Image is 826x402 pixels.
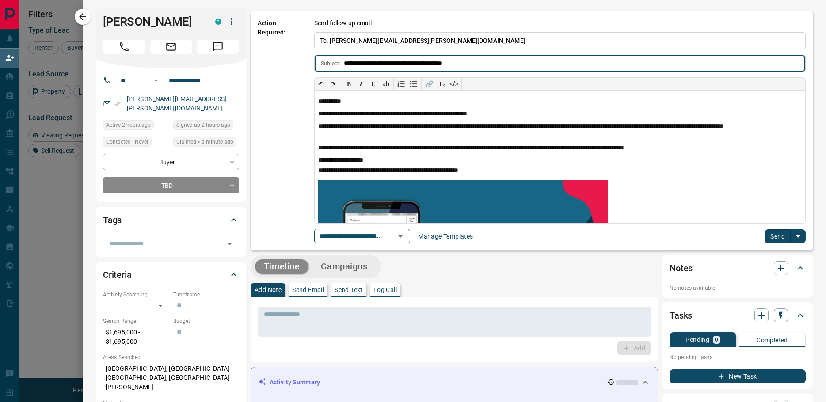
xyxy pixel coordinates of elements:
[103,264,239,285] div: Criteria
[103,291,169,299] p: Actively Searching:
[318,180,608,307] img: search_like_a_pro.png
[371,80,376,87] span: 𝐔
[103,154,239,170] div: Buyer
[103,40,145,54] span: Call
[327,78,339,90] button: ↷
[315,78,327,90] button: ↶
[127,95,227,112] a: [PERSON_NAME][EMAIL_ADDRESS][PERSON_NAME][DOMAIN_NAME]
[670,369,806,383] button: New Task
[765,229,791,243] button: Send
[670,351,806,364] p: No pending tasks
[215,19,221,25] div: condos.ca
[255,259,309,274] button: Timeline
[103,177,239,193] div: TBD
[715,337,718,343] p: 0
[151,75,161,86] button: Open
[670,305,806,326] div: Tasks
[330,37,525,44] span: [PERSON_NAME][EMAIL_ADDRESS][PERSON_NAME][DOMAIN_NAME]
[395,78,407,90] button: Numbered list
[312,259,376,274] button: Campaigns
[197,40,239,54] span: Message
[394,230,407,243] button: Open
[670,284,806,292] p: No notes available
[321,60,340,68] p: Subject:
[173,317,239,325] p: Budget:
[355,78,367,90] button: 𝑰
[106,137,148,146] span: Contacted - Never
[103,15,202,29] h1: [PERSON_NAME]
[103,325,169,349] p: $1,695,000 - $1,695,000
[413,229,478,243] button: Manage Templates
[176,137,233,146] span: Claimed < a minute ago
[103,361,239,394] p: [GEOGRAPHIC_DATA], [GEOGRAPHIC_DATA] | [GEOGRAPHIC_DATA], [GEOGRAPHIC_DATA][PERSON_NAME]
[103,317,169,325] p: Search Range:
[423,78,435,90] button: 🔗
[270,378,320,387] p: Activity Summary
[258,374,651,391] div: Activity Summary
[757,337,788,343] p: Completed
[173,291,239,299] p: Timeframe:
[380,78,392,90] button: ab
[173,120,239,133] div: Mon Aug 18 2025
[670,308,692,322] h2: Tasks
[435,78,448,90] button: T̲ₓ
[106,121,151,129] span: Active 2 hours ago
[448,78,460,90] button: </>
[255,287,282,293] p: Add Note
[314,19,372,28] p: Send follow up email
[373,287,397,293] p: Log Call
[103,209,239,231] div: Tags
[292,287,324,293] p: Send Email
[382,80,389,87] s: ab
[103,120,169,133] div: Mon Aug 18 2025
[407,78,420,90] button: Bullet list
[103,268,132,282] h2: Criteria
[173,137,239,149] div: Tue Aug 19 2025
[150,40,192,54] span: Email
[367,78,380,90] button: 𝐔
[314,32,806,49] p: To:
[114,101,121,107] svg: Email Verified
[670,258,806,279] div: Notes
[335,287,363,293] p: Send Text
[103,353,239,361] p: Areas Searched:
[103,213,122,227] h2: Tags
[343,78,355,90] button: 𝐁
[224,238,236,250] button: Open
[176,121,230,129] span: Signed up 2 hours ago
[685,337,709,343] p: Pending
[258,19,301,243] p: Action Required:
[765,229,806,243] div: split button
[670,261,693,275] h2: Notes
